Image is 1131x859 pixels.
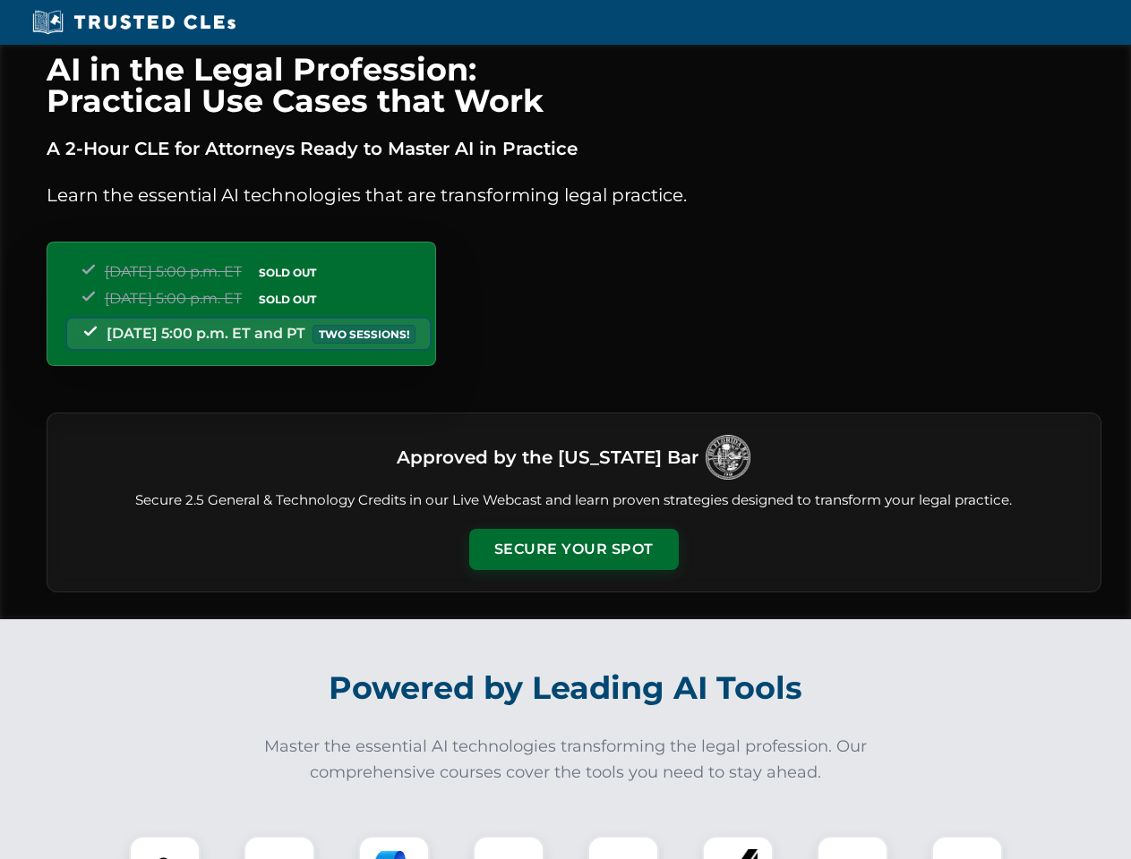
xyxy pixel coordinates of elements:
p: A 2-Hour CLE for Attorneys Ready to Master AI in Practice [47,134,1101,163]
p: Master the essential AI technologies transforming the legal profession. Our comprehensive courses... [253,734,879,786]
button: Secure Your Spot [469,529,679,570]
h2: Powered by Leading AI Tools [70,657,1062,719]
h3: Approved by the [US_STATE] Bar [397,441,698,473]
span: [DATE] 5:00 p.m. ET [105,290,242,307]
h1: AI in the Legal Profession: Practical Use Cases that Work [47,54,1101,116]
span: SOLD OUT [253,263,322,282]
p: Secure 2.5 General & Technology Credits in our Live Webcast and learn proven strategies designed ... [69,490,1079,511]
span: SOLD OUT [253,290,322,309]
img: Trusted CLEs [27,9,241,36]
p: Learn the essential AI technologies that are transforming legal practice. [47,181,1101,209]
img: Logo [706,435,750,480]
span: [DATE] 5:00 p.m. ET [105,263,242,280]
